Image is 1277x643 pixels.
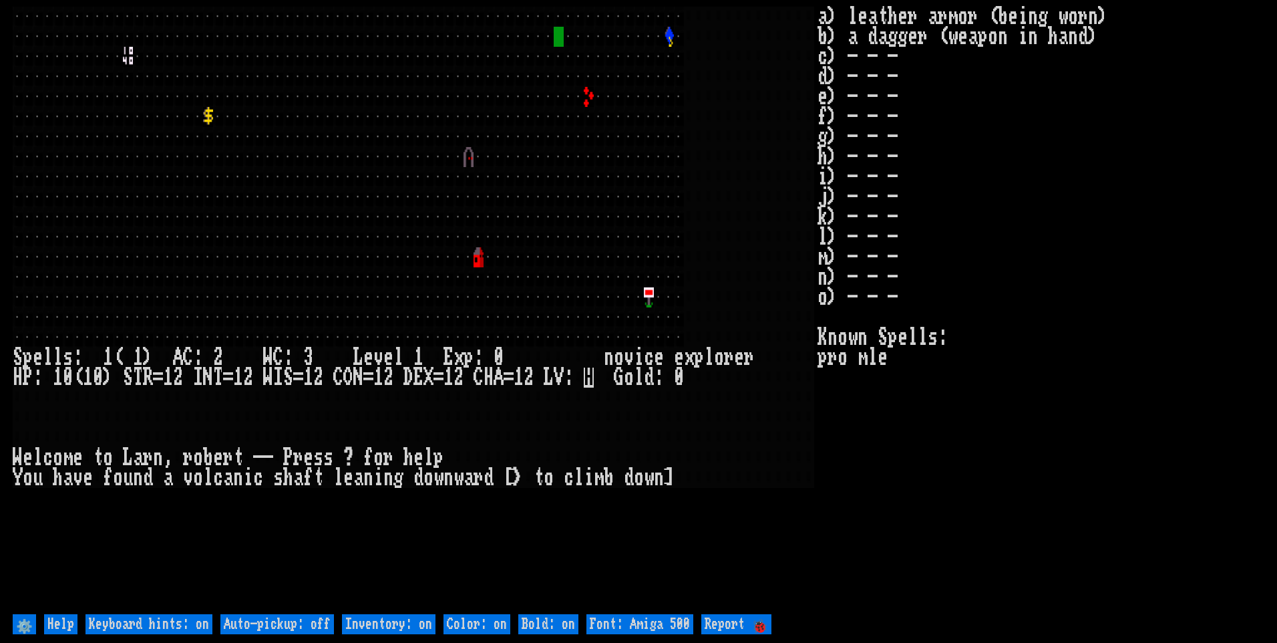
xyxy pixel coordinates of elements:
[213,348,223,368] div: 2
[233,468,243,488] div: n
[263,348,273,368] div: W
[163,368,173,388] div: 1
[604,468,614,488] div: b
[44,614,77,634] input: Help
[33,468,43,488] div: u
[413,348,423,368] div: 1
[263,448,273,468] div: -
[574,468,584,488] div: l
[13,614,36,634] input: ⚙️
[714,348,724,368] div: o
[293,368,303,388] div: =
[103,348,113,368] div: 1
[53,368,63,388] div: 1
[724,348,734,368] div: r
[433,468,443,488] div: w
[73,348,83,368] div: :
[173,368,183,388] div: 2
[223,468,233,488] div: a
[273,368,283,388] div: I
[654,468,664,488] div: n
[123,468,133,488] div: u
[518,614,578,634] input: Bold: on
[33,368,43,388] div: :
[544,368,554,388] div: L
[634,468,644,488] div: o
[433,448,443,468] div: p
[353,468,363,488] div: a
[203,468,213,488] div: l
[73,368,83,388] div: (
[443,348,453,368] div: E
[313,448,323,468] div: s
[103,368,113,388] div: )
[453,368,464,388] div: 2
[342,614,435,634] input: Inventory: on
[674,348,684,368] div: e
[103,448,113,468] div: o
[664,468,674,488] div: ]
[223,448,233,468] div: r
[564,468,574,488] div: c
[474,368,484,388] div: C
[413,468,423,488] div: d
[173,348,183,368] div: A
[273,348,283,368] div: C
[233,368,243,388] div: 1
[694,348,704,368] div: p
[586,614,693,634] input: Font: Amiga 500
[283,468,293,488] div: h
[624,368,634,388] div: o
[383,468,393,488] div: n
[333,368,343,388] div: C
[83,468,93,488] div: e
[93,368,103,388] div: 0
[353,348,363,368] div: L
[143,368,153,388] div: R
[443,468,453,488] div: n
[584,368,594,388] mark: H
[133,348,143,368] div: 1
[383,348,393,368] div: e
[253,448,263,468] div: -
[453,468,464,488] div: w
[423,368,433,388] div: X
[163,468,173,488] div: a
[674,368,684,388] div: 0
[73,448,83,468] div: e
[13,368,23,388] div: H
[494,348,504,368] div: 0
[817,7,1264,611] stats: a) leather armor (being worn) b) a dagger (weapon in hand) c) - - - d) - - - e) - - - f) - - - g)...
[303,368,313,388] div: 1
[85,614,212,634] input: Keyboard hints: on
[704,348,714,368] div: l
[684,348,694,368] div: x
[33,448,43,468] div: l
[313,468,323,488] div: t
[13,468,23,488] div: Y
[433,368,443,388] div: =
[494,368,504,388] div: A
[524,368,534,388] div: 2
[283,348,293,368] div: :
[343,448,353,468] div: ?
[604,348,614,368] div: n
[263,368,273,388] div: W
[514,368,524,388] div: 1
[23,468,33,488] div: o
[53,348,63,368] div: l
[273,468,283,488] div: s
[233,448,243,468] div: t
[594,468,604,488] div: m
[223,368,233,388] div: =
[293,448,303,468] div: r
[153,448,163,468] div: n
[701,614,771,634] input: Report 🐞
[484,368,494,388] div: H
[383,448,393,468] div: r
[73,468,83,488] div: v
[373,368,383,388] div: 1
[123,448,133,468] div: L
[113,468,123,488] div: o
[193,348,203,368] div: :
